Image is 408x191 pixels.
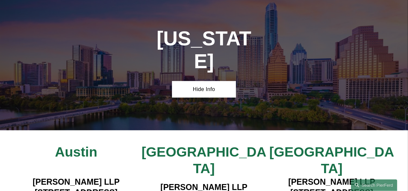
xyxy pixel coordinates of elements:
a: Hide Info [172,81,236,98]
span: Austin [55,144,97,160]
a: Search this site [351,179,397,191]
h1: [US_STATE] [156,27,252,73]
span: [GEOGRAPHIC_DATA] [269,144,394,176]
span: [GEOGRAPHIC_DATA] [142,144,266,176]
